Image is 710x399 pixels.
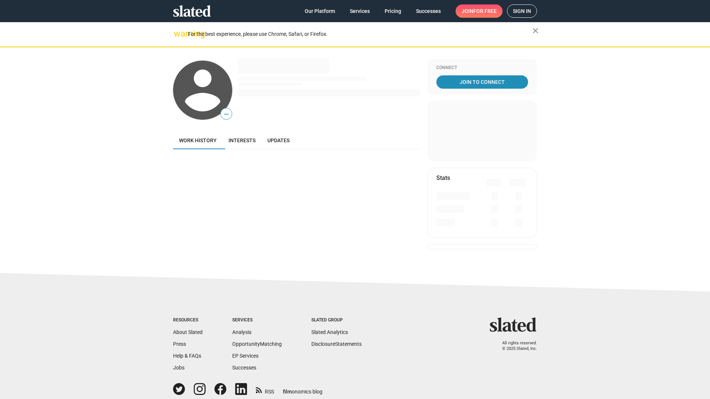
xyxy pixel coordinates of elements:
a: EP Services [232,353,258,359]
a: Interests [223,132,261,149]
span: for free [473,4,497,18]
span: Join To Connect [438,75,527,89]
span: Our Platform [305,4,335,18]
mat-icon: close [531,26,540,35]
a: OpportunityMatching [232,341,282,347]
a: DisclosureStatements [311,341,362,347]
p: All rights reserved. © 2025 Slated, Inc. [494,341,537,351]
span: Updates [267,137,290,143]
div: Services [232,317,282,323]
div: For the best experience, please use Chrome, Safari, or Firefox. [188,29,532,39]
a: Joinfor free [456,4,503,18]
a: Sign in [507,4,537,18]
mat-icon: warning [174,29,183,38]
a: Successes [232,365,256,371]
a: Press [173,341,186,347]
div: Slated Group [311,317,362,323]
span: Successes [416,4,441,18]
a: Analysis [232,329,251,335]
a: RSS [256,384,274,395]
a: filmonomics blog [283,382,322,395]
div: Resources [173,317,203,323]
div: Connect [436,65,528,71]
a: Successes [410,4,447,18]
a: Services [344,4,376,18]
span: Interests [229,137,256,143]
a: Work history [173,132,223,149]
a: Join To Connect [436,75,528,89]
a: Pricing [379,4,407,18]
span: Work history [179,137,217,143]
span: — [221,109,232,119]
span: Services [350,4,370,18]
span: Join [461,4,497,18]
span: Sign in [513,5,531,17]
a: About Slated [173,329,203,335]
a: Jobs [173,365,185,371]
span: film [283,389,292,395]
a: Updates [261,132,295,149]
span: Pricing [385,4,401,18]
a: Our Platform [299,4,341,18]
mat-card-title: Stats [436,174,450,182]
a: Help & FAQs [173,353,201,359]
a: Slated Analytics [311,329,348,335]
